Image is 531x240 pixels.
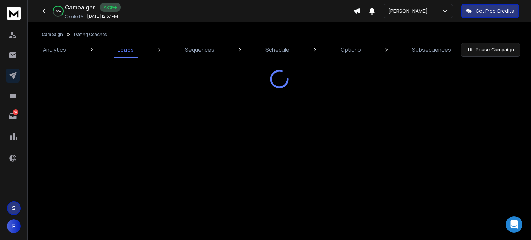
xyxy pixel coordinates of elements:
p: 10 [13,109,18,115]
div: Active [100,3,121,12]
p: Dating Coaches [74,32,107,37]
button: Pause Campaign [461,43,520,57]
p: Subsequences [412,46,451,54]
a: Analytics [39,41,70,58]
p: Get Free Credits [476,8,514,15]
a: Options [336,41,365,58]
a: Schedule [261,41,294,58]
p: Options [341,46,361,54]
a: 10 [6,109,20,123]
p: Created At: [65,14,86,19]
p: 62 % [56,9,61,13]
p: [DATE] 12:37 PM [87,13,118,19]
button: Campaign [41,32,63,37]
a: Sequences [181,41,218,58]
button: F [7,219,21,233]
p: Sequences [185,46,214,54]
p: [PERSON_NAME] [388,8,430,15]
h1: Campaigns [65,3,96,11]
p: Leads [117,46,134,54]
button: Get Free Credits [461,4,519,18]
img: logo [7,7,21,20]
a: Subsequences [408,41,455,58]
a: Leads [113,41,138,58]
p: Analytics [43,46,66,54]
div: Open Intercom Messenger [506,216,522,233]
p: Schedule [265,46,289,54]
